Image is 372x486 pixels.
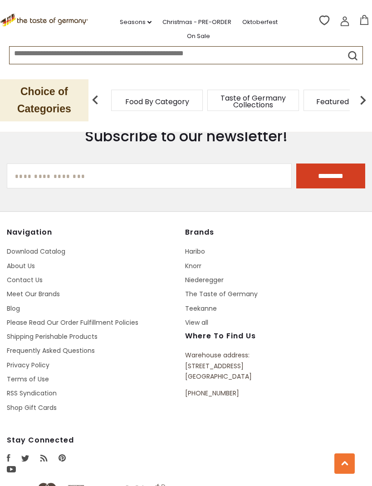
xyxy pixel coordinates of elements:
a: About Us [7,261,35,270]
a: Niederegger [185,275,224,284]
a: [PHONE_NUMBER] [185,389,239,398]
a: Christmas - PRE-ORDER [162,17,231,27]
a: Blog [7,304,20,313]
a: Haribo [185,247,205,256]
a: Oktoberfest [242,17,278,27]
a: Please Read Our Order Fulfillment Policies [7,318,138,327]
a: Teekanne [185,304,217,313]
a: Download Catalog [7,247,65,256]
a: View all [185,318,208,327]
a: Terms of Use [7,375,49,384]
h3: Subscribe to our newsletter! [7,127,365,145]
a: RSS Syndication [7,389,57,398]
a: Privacy Policy [7,361,49,370]
a: Contact Us [7,275,43,284]
a: On Sale [187,31,210,41]
h4: Navigation [7,228,179,237]
p: Warehouse address: [STREET_ADDRESS] [GEOGRAPHIC_DATA] [185,350,339,382]
a: Shop Gift Cards [7,403,57,412]
img: previous arrow [86,91,104,109]
h4: Where to find us [185,332,339,341]
a: Knorr [185,261,201,270]
a: The Taste of Germany [185,289,258,298]
a: Seasons [120,17,152,27]
a: Food By Category [125,98,189,105]
a: Frequently Asked Questions [7,346,95,355]
a: Meet Our Brands [7,289,60,298]
img: next arrow [354,91,372,109]
a: Taste of Germany Collections [217,95,289,108]
h4: Brands [185,228,357,237]
a: Shipping Perishable Products [7,332,98,341]
h4: Stay Connected [7,436,86,445]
